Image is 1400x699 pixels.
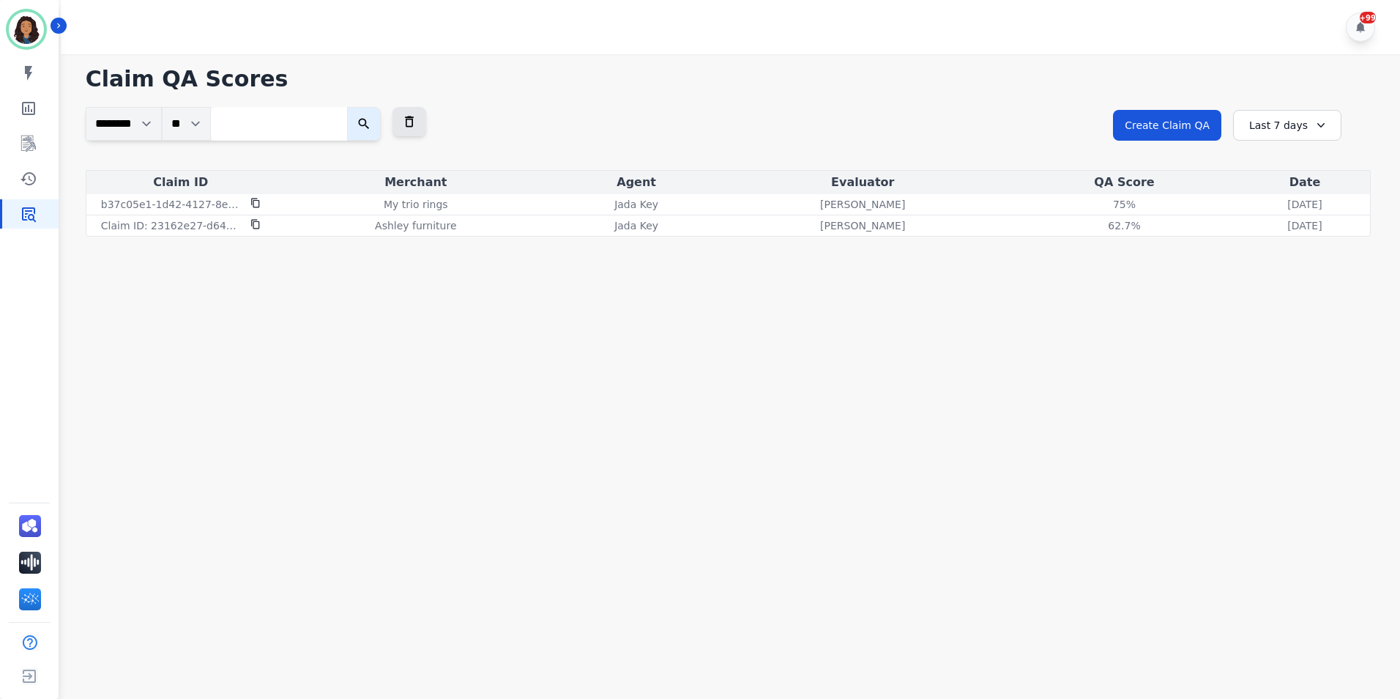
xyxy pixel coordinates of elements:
div: Claim ID [89,174,272,191]
p: Ashley furniture [375,218,456,233]
p: My trio rings [384,197,448,212]
p: Claim ID: 23162e27-d646-4596-ac99-41ac5c8c5b58 [101,218,242,233]
div: 62.7% [1092,218,1158,233]
div: QA Score [1012,174,1237,191]
p: Jada Key [614,218,658,233]
p: Jada Key [614,197,658,212]
p: [DATE] [1287,218,1322,233]
p: [DATE] [1287,197,1322,212]
button: Create Claim QA [1113,110,1221,141]
div: Merchant [278,174,554,191]
div: Date [1243,174,1367,191]
div: Last 7 days [1233,110,1341,141]
div: 75% [1092,197,1158,212]
div: +99 [1360,12,1376,23]
div: Evaluator [719,174,1006,191]
p: [PERSON_NAME] [820,218,905,233]
img: Bordered avatar [9,12,44,47]
p: [PERSON_NAME] [820,197,905,212]
h1: Claim QA Scores [86,66,1371,92]
div: Agent [559,174,714,191]
p: b37c05e1-1d42-4127-8e6e-7b2f4e561c39 [101,197,242,212]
